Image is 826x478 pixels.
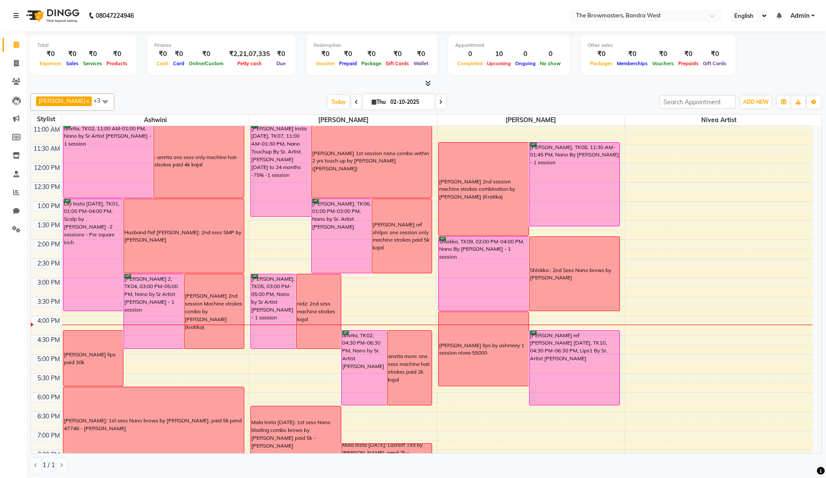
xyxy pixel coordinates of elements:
span: Sales [64,60,81,66]
div: Shlokka : 2nd Sess Nano brows by [PERSON_NAME] [530,266,619,282]
div: [PERSON_NAME] ref [PERSON_NAME] [DATE], TK10, 04:30 PM-06:30 PM, Lips1 By Sr. Artist [PERSON_NAME] [530,331,619,405]
div: 12:00 PM [32,163,62,173]
div: 10 [485,49,513,59]
span: [PERSON_NAME] [250,115,437,126]
div: ₹0 [359,49,383,59]
div: amrita, TK02, 11:00 AM-01:00 PM, Nano by Sr Artist [PERSON_NAME] - 1 session [63,124,153,198]
img: logo [22,3,82,28]
div: ₹0 [676,49,701,59]
div: 3:30 PM [36,297,62,306]
div: 1:00 PM [36,202,62,211]
span: Services [81,60,104,66]
div: 3:00 PM [36,278,62,287]
span: [PERSON_NAME] [39,97,85,104]
div: ₹0 [701,49,729,59]
div: [PERSON_NAME] 1st session nano combo within 2 yrs touch up by [PERSON_NAME]([PERSON_NAME]) [312,149,432,173]
div: : amrita one sess only machine hair strokes paid 4k kajal [154,153,243,169]
div: Husband Ref [PERSON_NAME]: 2nd sess SMP by [PERSON_NAME] [124,229,244,244]
div: 5:30 PM [36,374,62,383]
div: ₹0 [81,49,104,59]
div: 7:30 PM [36,450,62,459]
span: Gift Cards [701,60,729,66]
span: No show [538,60,563,66]
span: Admin [790,11,809,20]
div: ₹0 [64,49,81,59]
div: [PERSON_NAME] lips by ashmeey 1 session nivea 55000 [439,342,528,357]
div: [PERSON_NAME] ref shilpa: one session only machine strokes paid 5k kajal [373,221,431,252]
div: 0 [455,49,485,59]
span: Completed [455,60,485,66]
div: ₹0 [104,49,130,59]
span: Due [274,60,288,66]
div: 1:30 PM [36,221,62,230]
div: 0 [538,49,563,59]
div: [PERSON_NAME]: 1st sess Nano brows by [PERSON_NAME], paid 5k pend 47746 - [PERSON_NAME] [64,417,244,432]
div: ₹0 [154,49,171,59]
div: Appointment [455,42,563,49]
span: Nivea Artist [625,115,813,126]
div: Finance [154,42,289,49]
div: ₹0 [313,49,337,59]
div: 5:00 PM [36,355,62,364]
span: 1 / 1 [43,461,55,470]
div: Lily Insta [DATE], TK01, 01:00 PM-04:00 PM, Scalp by [PERSON_NAME] -2 sessions - Per square inch [63,199,123,311]
span: Card [171,60,187,66]
span: [PERSON_NAME] [437,115,625,126]
div: Stylist [31,115,62,124]
b: 08047224946 [96,3,134,28]
div: 7:00 PM [36,431,62,440]
span: Wallet [411,60,430,66]
div: ₹0 [383,49,411,59]
span: Gift Cards [383,60,411,66]
span: +3 [93,97,107,104]
div: 12:30 PM [32,183,62,192]
span: Online/Custom [187,60,226,66]
div: 4:30 PM [36,335,62,345]
div: [PERSON_NAME], TK08, 11:30 AM-01:45 PM, Nano By [PERSON_NAME] - 1 session [530,143,619,226]
input: Search Appointment [659,95,736,109]
div: nidz: 2nd sess machine strokes kajal [297,300,341,323]
span: Thu [370,99,388,105]
span: Expenses [37,60,64,66]
div: ₹0 [337,49,359,59]
div: 6:30 PM [36,412,62,421]
span: ADD NEW [743,99,769,105]
div: 2:30 PM [36,259,62,268]
span: Cash [154,60,171,66]
span: Prepaids [676,60,701,66]
div: [PERSON_NAME] insta [DATE], TK07, 11:00 AM-01:30 PM, Nano Touchup By Sr. Artist [PERSON_NAME] [DA... [251,124,310,216]
div: 4:00 PM [36,316,62,325]
div: 0 [513,49,538,59]
span: Voucher [313,60,337,66]
span: Packages [588,60,615,66]
div: ₹0 [411,49,430,59]
span: Ongoing [513,60,538,66]
span: Package [359,60,383,66]
span: Prepaid [337,60,359,66]
div: Mala Insta [DATE]: 1st sess Nano blading combo brows by [PERSON_NAME] paid 5k - [PERSON_NAME] [251,418,340,449]
span: Ashwini [62,115,250,126]
div: ₹0 [171,49,187,59]
button: ADD NEW [741,96,771,108]
div: [PERSON_NAME], TK06, 01:00 PM-03:00 PM, Nano by Sr. Artist [PERSON_NAME] [312,199,371,273]
div: Other sales [588,42,729,49]
span: Products [104,60,130,66]
div: [PERSON_NAME], TK05, 03:00 PM-05:00 PM, Nano by Sr Artist [PERSON_NAME] - 1 session [251,274,296,349]
div: 11:30 AM [32,144,62,153]
div: amrita mom: one sess machine hair strokes paid 2k kajal [388,352,432,383]
div: ₹0 [187,49,226,59]
div: ₹0 [273,49,289,59]
div: 6:00 PM [36,393,62,402]
div: ₹0 [37,49,64,59]
span: Memberships [615,60,650,66]
div: Mala Insta [DATE]: Lashlift Tint by [PERSON_NAME], pend 7k - [PERSON_NAME] [342,441,431,465]
span: Petty cash [235,60,264,66]
span: Vouchers [650,60,676,66]
div: 2:00 PM [36,240,62,249]
div: Shlokka, TK09, 02:00 PM-04:00 PM, Nano By [PERSON_NAME] - 1 session [439,237,529,311]
div: [PERSON_NAME] 2nd session Machine strokes combo by [PERSON_NAME](kratika) [185,292,243,331]
div: [PERSON_NAME] lips paid 30k [64,351,123,366]
a: x [85,97,89,104]
span: Today [328,95,350,109]
input: 2025-10-02 [388,96,431,109]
